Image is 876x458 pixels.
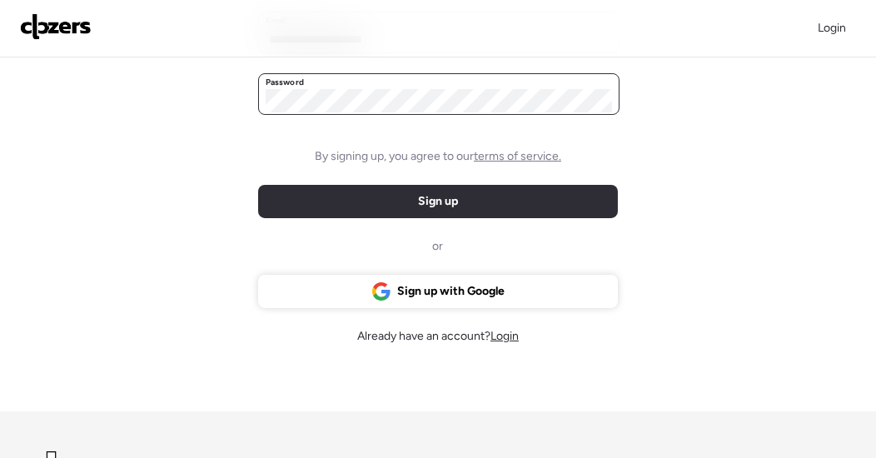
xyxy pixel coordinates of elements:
span: Already have an account? [357,328,519,345]
img: Logo [20,13,92,40]
span: By signing up, you agree to our [315,148,561,165]
span: terms of service. [474,149,561,163]
span: Login [490,329,519,343]
label: Password [266,76,304,89]
span: Sign up [418,193,458,210]
span: or [433,238,444,255]
span: Login [818,21,846,35]
span: Sign up with Google [398,283,505,300]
